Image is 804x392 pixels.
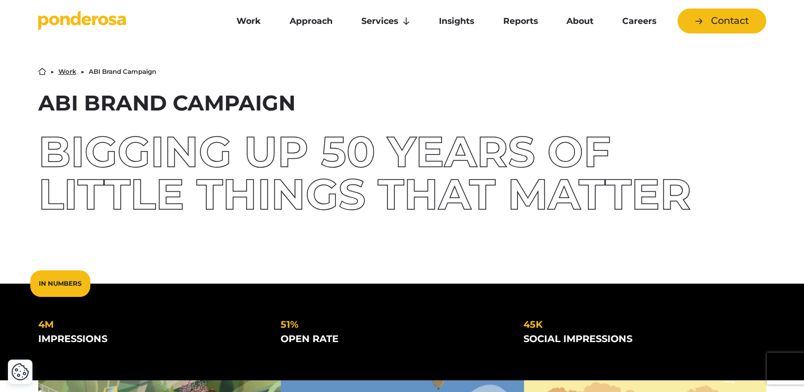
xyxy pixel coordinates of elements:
[11,363,29,381] button: Cookie Settings
[427,10,486,32] a: Insights
[610,10,668,32] a: Careers
[349,10,422,32] a: Services
[38,131,766,216] div: Bigging up 50 years of little things that matter
[50,69,54,75] li: ▶︎
[281,318,506,332] div: 51%
[491,10,550,32] a: Reports
[277,10,345,32] a: Approach
[11,363,29,381] img: Revisit consent button
[89,69,156,75] li: ABI Brand Campaign
[281,332,506,346] div: open rate
[38,318,264,332] div: 4m
[554,10,606,32] a: About
[523,332,749,346] div: social impressions
[678,8,766,33] a: Contact
[224,10,273,32] a: Work
[58,69,77,75] a: Work
[81,69,84,75] li: ▶︎
[30,270,90,297] div: In Numbers
[38,11,208,32] a: Go to homepage
[38,92,766,114] h1: ABI Brand Campaign
[38,332,264,346] div: impressions
[523,318,749,332] div: 45k
[38,67,46,75] a: Home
